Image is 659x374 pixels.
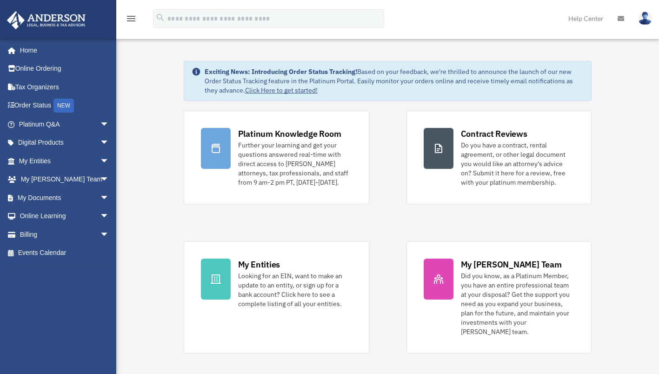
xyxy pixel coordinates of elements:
div: Looking for an EIN, want to make an update to an entity, or sign up for a bank account? Click her... [238,271,352,308]
div: My Entities [238,259,280,270]
div: Further your learning and get your questions answered real-time with direct access to [PERSON_NAM... [238,140,352,187]
a: My Documentsarrow_drop_down [7,188,123,207]
a: My [PERSON_NAME] Team Did you know, as a Platinum Member, you have an entire professional team at... [406,241,592,354]
strong: Exciting News: Introducing Order Status Tracking! [205,67,357,76]
a: Click Here to get started! [245,86,318,94]
a: menu [126,16,137,24]
a: Billingarrow_drop_down [7,225,123,244]
div: NEW [53,99,74,113]
div: Platinum Knowledge Room [238,128,341,140]
div: Based on your feedback, we're thrilled to announce the launch of our new Order Status Tracking fe... [205,67,584,95]
a: Tax Organizers [7,78,123,96]
a: Contract Reviews Do you have a contract, rental agreement, or other legal document you would like... [406,111,592,204]
a: Platinum Knowledge Room Further your learning and get your questions answered real-time with dire... [184,111,369,204]
div: Do you have a contract, rental agreement, or other legal document you would like an attorney's ad... [461,140,575,187]
a: My Entitiesarrow_drop_down [7,152,123,170]
a: My [PERSON_NAME] Teamarrow_drop_down [7,170,123,189]
span: arrow_drop_down [100,152,119,171]
span: arrow_drop_down [100,207,119,226]
div: Contract Reviews [461,128,527,140]
a: Online Learningarrow_drop_down [7,207,123,226]
a: My Entities Looking for an EIN, want to make an update to an entity, or sign up for a bank accoun... [184,241,369,354]
span: arrow_drop_down [100,188,119,207]
img: User Pic [638,12,652,25]
img: Anderson Advisors Platinum Portal [4,11,88,29]
span: arrow_drop_down [100,170,119,189]
span: arrow_drop_down [100,225,119,244]
a: Platinum Q&Aarrow_drop_down [7,115,123,134]
a: Digital Productsarrow_drop_down [7,134,123,152]
span: arrow_drop_down [100,115,119,134]
i: menu [126,13,137,24]
i: search [155,13,166,23]
a: Events Calendar [7,244,123,262]
a: Online Ordering [7,60,123,78]
div: Did you know, as a Platinum Member, you have an entire professional team at your disposal? Get th... [461,271,575,336]
a: Home [7,41,119,60]
a: Order StatusNEW [7,96,123,115]
span: arrow_drop_down [100,134,119,153]
div: My [PERSON_NAME] Team [461,259,562,270]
